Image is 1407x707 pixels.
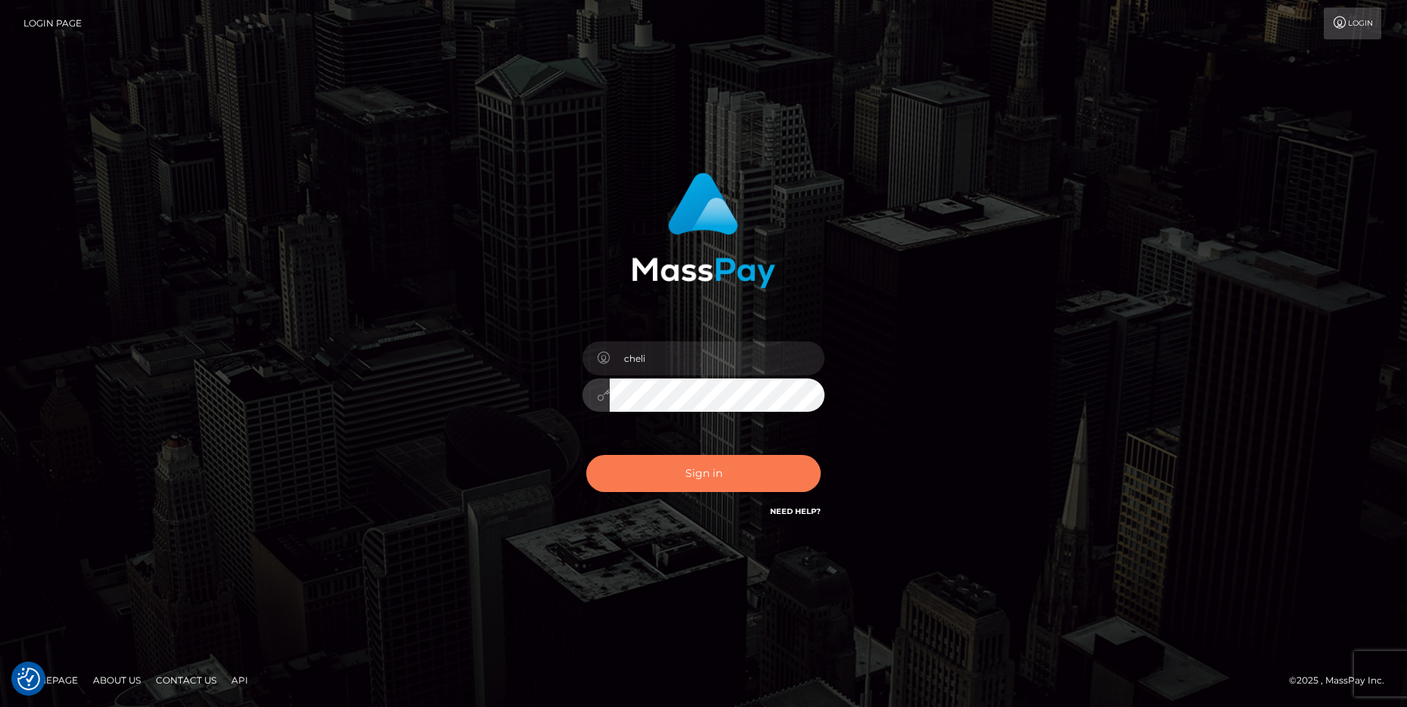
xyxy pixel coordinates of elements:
[150,668,222,692] a: Contact Us
[17,668,40,690] button: Consent Preferences
[586,455,821,492] button: Sign in
[17,668,84,692] a: Homepage
[610,341,825,375] input: Username...
[1324,8,1381,39] a: Login
[1289,672,1396,689] div: © 2025 , MassPay Inc.
[632,173,775,288] img: MassPay Login
[87,668,147,692] a: About Us
[225,668,254,692] a: API
[17,668,40,690] img: Revisit consent button
[770,506,821,516] a: Need Help?
[23,8,82,39] a: Login Page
